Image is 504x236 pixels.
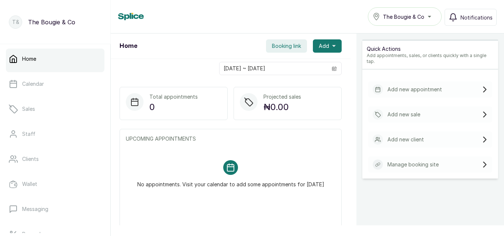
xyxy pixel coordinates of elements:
[22,155,39,163] p: Clients
[387,86,442,93] p: Add new appointment
[332,66,337,71] svg: calendar
[12,18,19,26] p: T&
[22,130,35,138] p: Staff
[137,175,324,188] p: No appointments. Visit your calendar to add some appointments for [DATE]
[220,62,327,75] input: Select date
[120,42,137,50] h1: Home
[263,101,301,114] p: ₦0.00
[6,199,104,219] a: Messaging
[383,13,424,21] span: The Bougie & Co
[6,149,104,169] a: Clients
[22,55,36,63] p: Home
[445,9,497,26] button: Notifications
[126,135,335,142] p: UPCOMING APPOINTMENTS
[6,74,104,94] a: Calendar
[22,205,48,213] p: Messaging
[28,18,75,27] p: The Bougie & Co
[367,53,494,64] p: Add appointments, sales, or clients quickly with a single tap.
[149,101,198,114] p: 0
[263,93,301,101] p: Projected sales
[272,42,301,50] span: Booking link
[22,80,44,88] p: Calendar
[387,161,439,168] p: Manage booking site
[22,180,37,188] p: Wallet
[313,39,342,53] button: Add
[460,14,493,21] span: Notifications
[6,49,104,69] a: Home
[266,39,307,53] button: Booking link
[319,42,329,50] span: Add
[387,136,424,143] p: Add new client
[368,7,442,26] button: The Bougie & Co
[387,111,420,118] p: Add new sale
[6,99,104,119] a: Sales
[6,124,104,144] a: Staff
[149,93,198,101] p: Total appointments
[367,45,494,53] p: Quick Actions
[22,105,35,113] p: Sales
[6,174,104,194] a: Wallet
